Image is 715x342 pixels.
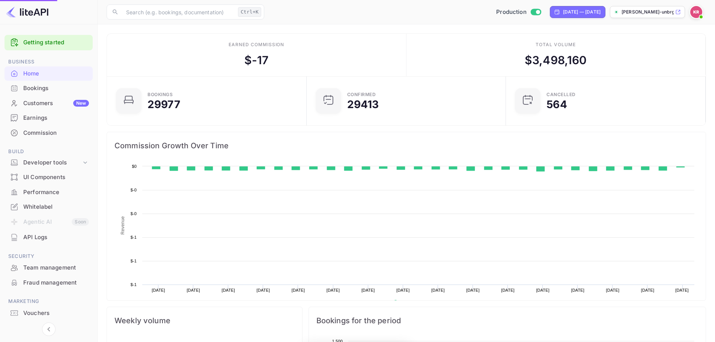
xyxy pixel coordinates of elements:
[6,6,48,18] img: LiteAPI logo
[120,216,125,235] text: Revenue
[5,261,93,275] div: Team management
[23,233,89,242] div: API Logs
[238,7,261,17] div: Ctrl+K
[675,288,689,292] text: [DATE]
[152,288,165,292] text: [DATE]
[257,288,270,292] text: [DATE]
[641,288,655,292] text: [DATE]
[23,158,81,167] div: Developer tools
[5,170,93,185] div: UI Components
[5,230,93,245] div: API Logs
[5,200,93,214] a: Whitelabel
[5,306,93,320] a: Vouchers
[5,81,93,96] div: Bookings
[5,58,93,66] span: Business
[114,140,698,152] span: Commission Growth Over Time
[23,69,89,78] div: Home
[5,276,93,289] a: Fraud management
[73,100,89,107] div: New
[361,288,375,292] text: [DATE]
[5,261,93,274] a: Team management
[5,126,93,140] a: Commission
[316,315,698,327] span: Bookings for the period
[5,35,93,50] div: Getting started
[546,99,567,110] div: 564
[493,8,544,17] div: Switch to Sandbox mode
[5,185,93,200] div: Performance
[536,41,576,48] div: Total volume
[347,92,376,97] div: Confirmed
[5,252,93,261] span: Security
[292,288,305,292] text: [DATE]
[23,279,89,287] div: Fraud management
[131,259,137,263] text: $-1
[501,288,515,292] text: [DATE]
[131,282,137,287] text: $-1
[148,92,173,97] div: Bookings
[690,6,702,18] img: Kobus Roux
[5,156,93,169] div: Developer tools
[221,288,235,292] text: [DATE]
[5,230,93,244] a: API Logs
[5,276,93,290] div: Fraud management
[5,81,93,95] a: Bookings
[622,9,674,15] p: [PERSON_NAME]-unbrg.[PERSON_NAME]...
[327,288,340,292] text: [DATE]
[5,66,93,81] div: Home
[23,38,89,47] a: Getting started
[23,264,89,272] div: Team management
[114,315,295,327] span: Weekly volume
[23,309,89,318] div: Vouchers
[571,288,585,292] text: [DATE]
[606,288,620,292] text: [DATE]
[525,52,587,69] div: $ 3,498,160
[5,297,93,306] span: Marketing
[23,114,89,122] div: Earnings
[23,129,89,137] div: Commission
[536,288,549,292] text: [DATE]
[5,185,93,199] a: Performance
[466,288,480,292] text: [DATE]
[132,164,137,169] text: $0
[187,288,200,292] text: [DATE]
[244,52,269,69] div: $ -17
[400,300,420,305] text: Revenue
[131,188,137,192] text: $-0
[546,92,576,97] div: CANCELLED
[396,288,410,292] text: [DATE]
[229,41,284,48] div: Earned commission
[5,66,93,80] a: Home
[5,148,93,156] span: Build
[131,211,137,216] text: $-0
[23,173,89,182] div: UI Components
[122,5,235,20] input: Search (e.g. bookings, documentation)
[42,322,56,336] button: Collapse navigation
[496,8,527,17] span: Production
[5,111,93,125] a: Earnings
[23,99,89,108] div: Customers
[5,96,93,110] a: CustomersNew
[23,203,89,211] div: Whitelabel
[23,188,89,197] div: Performance
[347,99,379,110] div: 29413
[23,84,89,93] div: Bookings
[550,6,605,18] div: Click to change the date range period
[563,9,601,15] div: [DATE] — [DATE]
[148,99,180,110] div: 29977
[5,96,93,111] div: CustomersNew
[5,170,93,184] a: UI Components
[131,235,137,240] text: $-1
[431,288,445,292] text: [DATE]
